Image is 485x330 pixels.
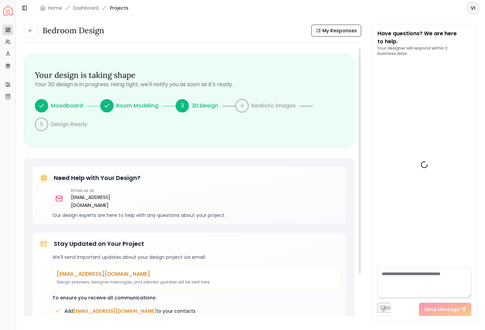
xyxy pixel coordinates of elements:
p: Realistic Images [251,102,296,110]
p: Our design experts are here to help with any questions about your project. [52,212,341,219]
button: My Responses [311,25,361,37]
p: Design Ready [51,120,87,128]
a: Dashboard [73,5,99,11]
span: [EMAIL_ADDRESS][DOMAIN_NAME] [73,308,156,314]
p: [EMAIL_ADDRESS][DOMAIN_NAME] [57,270,336,278]
nav: breadcrumb [40,5,128,11]
button: VI [466,1,480,15]
p: We'll send important updates about your design project via email: [52,254,341,260]
p: Have questions? We are here to help. [377,30,471,46]
div: 4 [235,99,249,112]
div: 3 [176,99,189,112]
div: 5 [35,118,48,131]
span: My Responses [322,27,357,34]
span: VI [467,2,479,14]
img: Spacejoy Logo [3,6,13,15]
h5: Need Help with Your Design? [54,173,140,183]
span: Add to your contacts [64,308,196,314]
p: Design previews, designer messages, and delivery updates will be sent here [57,279,336,285]
p: Room Modeling [116,102,158,110]
p: Your designer will respond within 2 business days. [377,46,471,56]
a: Spacejoy [3,6,13,15]
p: Email us at [71,188,117,193]
a: Home [48,5,62,11]
h5: Stay Updated on Your Project [54,239,144,248]
p: Your 3D design is in progress. Hang tight, we'll notify you as soon as it's ready. [35,81,344,88]
p: 3D Design [192,102,218,110]
a: [EMAIL_ADDRESS][DOMAIN_NAME] [71,193,117,209]
p: Moodboard [51,102,83,110]
p: To ensure you receive all communications: [52,294,341,301]
h3: Your design is taking shape [35,70,344,81]
span: Projects [110,5,128,11]
h3: Bedroom design [42,25,104,36]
